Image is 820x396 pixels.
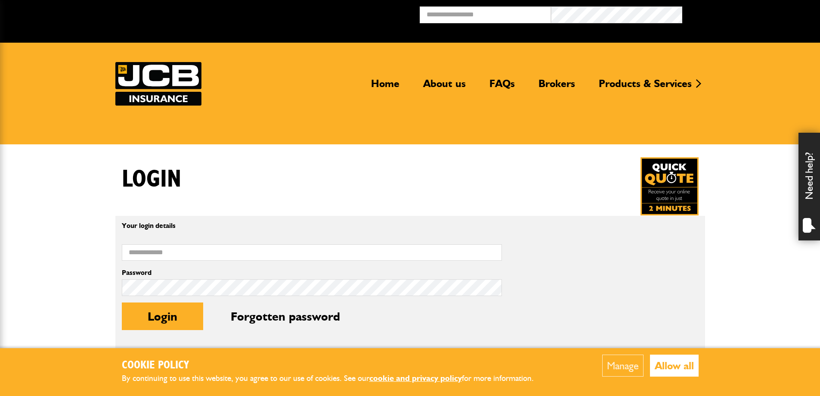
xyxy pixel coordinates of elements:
[682,6,814,20] button: Broker Login
[122,269,502,276] label: Password
[798,133,820,240] div: Need help?
[122,359,548,372] h2: Cookie Policy
[483,77,521,97] a: FAQs
[205,302,366,330] button: Forgotten password
[592,77,698,97] a: Products & Services
[650,355,699,377] button: Allow all
[122,372,548,385] p: By continuing to use this website, you agree to our use of cookies. See our for more information.
[122,222,502,229] p: Your login details
[122,165,181,194] h1: Login
[115,62,201,106] a: JCB Insurance Services
[365,77,406,97] a: Home
[641,157,699,215] img: Quick Quote
[641,157,699,215] a: Get your insurance quote in just 2-minutes
[602,355,644,377] button: Manage
[122,302,203,330] button: Login
[115,62,201,106] img: JCB Insurance Services logo
[417,77,472,97] a: About us
[369,373,462,383] a: cookie and privacy policy
[532,77,582,97] a: Brokers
